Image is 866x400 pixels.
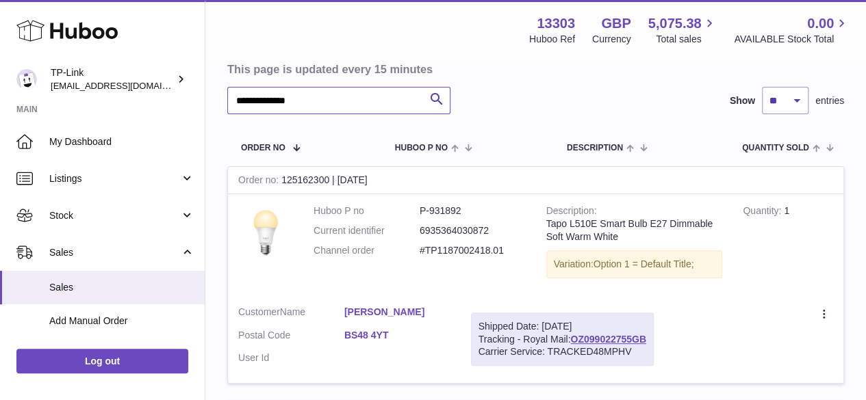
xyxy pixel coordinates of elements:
[537,14,575,33] strong: 13303
[49,281,194,294] span: Sales
[742,144,809,152] span: Quantity Sold
[395,144,448,152] span: Huboo P no
[471,312,654,366] div: Tracking - Royal Mail:
[656,33,717,46] span: Total sales
[420,224,526,237] dd: 6935364030872
[314,224,420,237] dt: Current identifier
[238,306,344,322] dt: Name
[567,144,623,152] span: Description
[594,258,694,269] span: Option 1 = Default Title;
[16,69,37,90] img: internalAdmin-13303@internal.huboo.com
[734,14,850,46] a: 0.00 AVAILABLE Stock Total
[228,167,843,194] div: 125162300 | [DATE]
[815,94,844,107] span: entries
[344,329,450,342] a: BS48 4YT
[238,306,280,317] span: Customer
[420,204,526,217] dd: P-931892
[546,205,597,219] strong: Description
[344,306,450,319] a: [PERSON_NAME]
[420,244,526,257] dd: #TP1187002418.01
[743,205,784,219] strong: Quantity
[49,172,180,185] span: Listings
[648,14,717,46] a: 5,075.38 Total sales
[49,209,180,222] span: Stock
[51,66,174,92] div: TP-Link
[16,349,188,373] a: Log out
[546,217,723,243] div: Tapo L510E Smart Bulb E27 Dimmable Soft Warm White
[314,204,420,217] dt: Huboo P no
[51,80,201,91] span: [EMAIL_ADDRESS][DOMAIN_NAME]
[238,174,281,189] strong: Order no
[314,244,420,257] dt: Channel order
[238,329,344,345] dt: Postal Code
[49,315,194,328] span: Add Manual Order
[648,14,702,33] span: 5,075.38
[241,144,285,152] span: Order No
[479,345,646,358] div: Carrier Service: TRACKED48MPHV
[546,250,723,278] div: Variation:
[807,14,834,33] span: 0.00
[238,351,344,364] dt: User Id
[479,320,646,333] div: Shipped Date: [DATE]
[529,33,575,46] div: Huboo Ref
[592,33,631,46] div: Currency
[238,204,293,259] img: L510E-Overview-01_large_1586306767589j.png
[601,14,631,33] strong: GBP
[733,194,843,295] td: 1
[730,94,755,107] label: Show
[570,334,646,345] a: OZ099022755GB
[49,135,194,148] span: My Dashboard
[49,246,180,259] span: Sales
[734,33,850,46] span: AVAILABLE Stock Total
[227,62,841,77] h3: This page is updated every 15 minutes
